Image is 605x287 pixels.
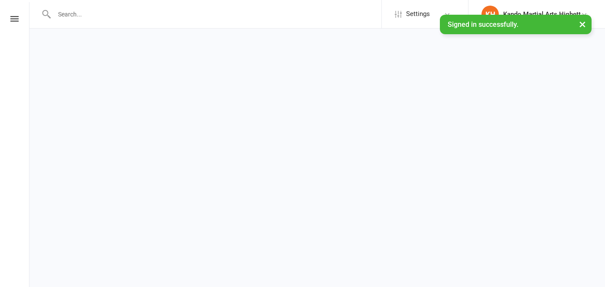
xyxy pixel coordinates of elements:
[406,4,430,24] span: Settings
[448,20,518,29] span: Signed in successfully.
[503,10,581,18] div: Kando Martial Arts Highett
[481,6,499,23] div: KH
[52,8,381,20] input: Search...
[575,15,590,33] button: ×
